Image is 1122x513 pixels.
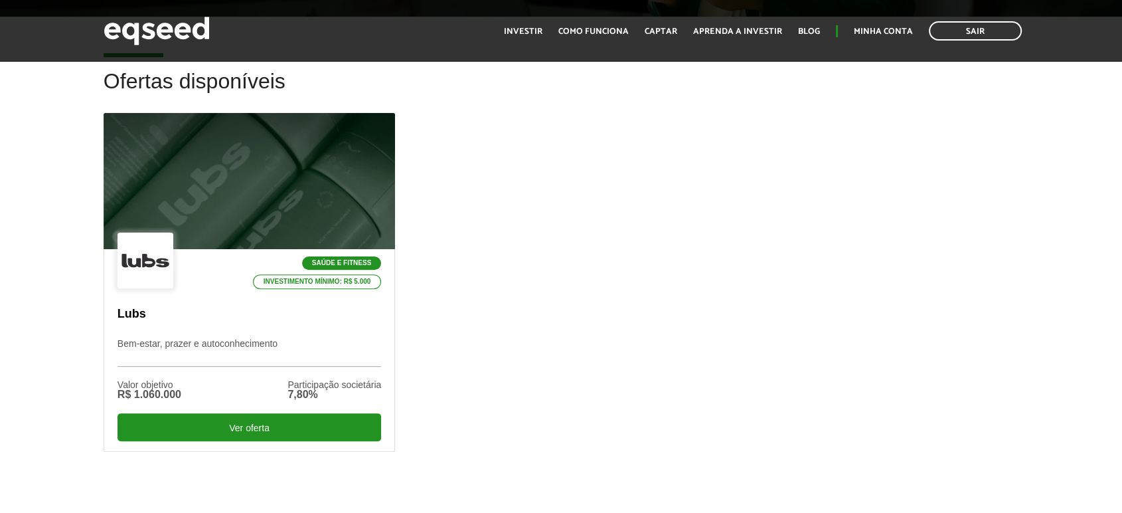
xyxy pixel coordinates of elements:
[558,27,629,36] a: Como funciona
[693,27,782,36] a: Aprenda a investir
[302,256,381,270] p: Saúde e Fitness
[645,27,677,36] a: Captar
[118,380,181,389] div: Valor objetivo
[287,380,381,389] div: Participação societária
[104,113,395,451] a: Saúde e Fitness Investimento mínimo: R$ 5.000 Lubs Bem-estar, prazer e autoconhecimento Valor obj...
[118,413,381,441] div: Ver oferta
[504,27,542,36] a: Investir
[854,27,913,36] a: Minha conta
[118,389,181,400] div: R$ 1.060.000
[929,21,1022,41] a: Sair
[253,274,382,289] p: Investimento mínimo: R$ 5.000
[104,13,210,49] img: EqSeed
[118,338,381,367] p: Bem-estar, prazer e autoconhecimento
[798,27,820,36] a: Blog
[287,389,381,400] div: 7,80%
[104,70,1018,113] h2: Ofertas disponíveis
[118,307,381,322] p: Lubs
